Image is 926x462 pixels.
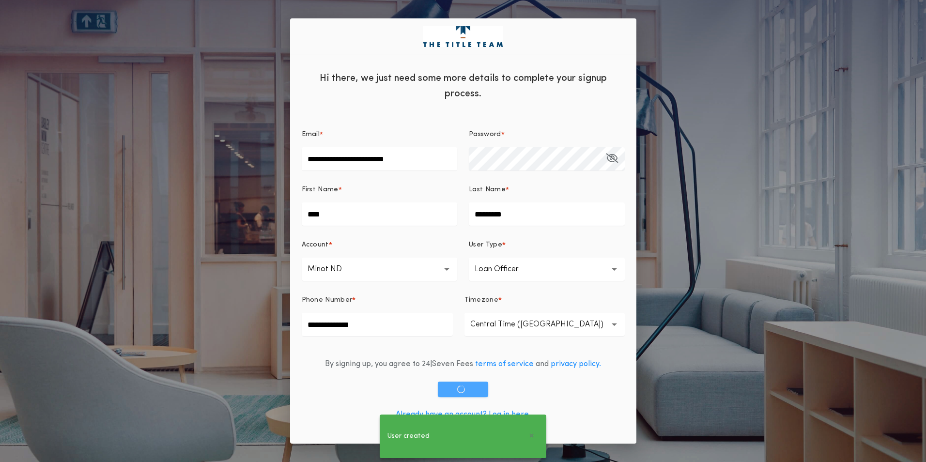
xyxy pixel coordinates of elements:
input: Phone Number* [302,313,453,336]
button: Password* [606,147,618,170]
div: By signing up, you agree to 24|Seven Fees and [325,358,601,370]
p: Email [302,130,320,139]
p: Phone Number [302,295,353,305]
p: User Type [469,240,502,250]
p: Central Time ([GEOGRAPHIC_DATA]) [470,319,619,330]
p: Last Name [469,185,506,195]
p: Minot ND [308,263,357,275]
img: logo [423,26,503,47]
input: First Name* [302,202,458,226]
p: Loan Officer [475,263,534,275]
button: Loan Officer [469,258,625,281]
button: Central Time ([GEOGRAPHIC_DATA]) [464,313,625,336]
button: Minot ND [302,258,458,281]
p: First Name [302,185,339,195]
p: Password [469,130,501,139]
p: Timezone [464,295,499,305]
a: terms of service [475,360,534,368]
input: Password* [469,147,625,170]
p: Account [302,240,329,250]
div: Hi there, we just need some more details to complete your signup process. [290,63,636,107]
input: Last Name* [469,202,625,226]
a: privacy policy. [551,360,601,368]
input: Email* [302,147,458,170]
span: User created [387,431,430,442]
